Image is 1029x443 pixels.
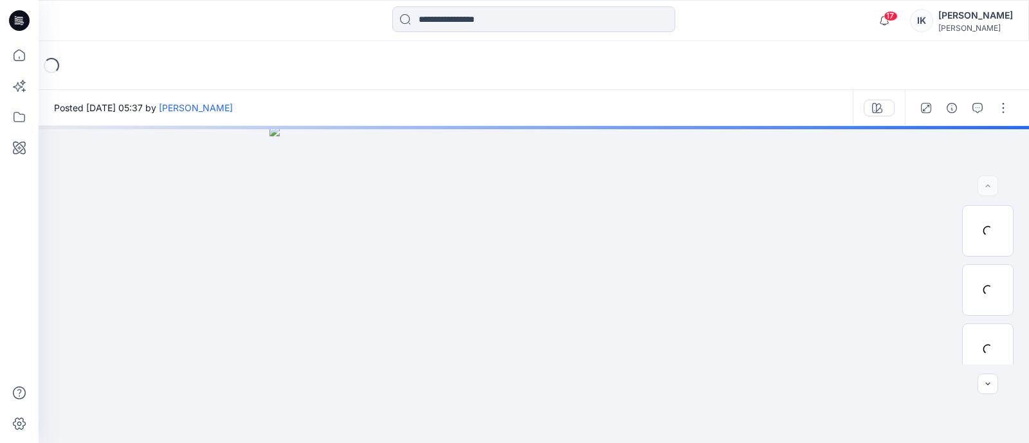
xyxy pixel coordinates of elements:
[159,102,233,113] a: [PERSON_NAME]
[942,98,962,118] button: Details
[269,126,798,443] img: eyJhbGciOiJIUzI1NiIsImtpZCI6IjAiLCJzbHQiOiJzZXMiLCJ0eXAiOiJKV1QifQ.eyJkYXRhIjp7InR5cGUiOiJzdG9yYW...
[910,9,933,32] div: IK
[938,23,1013,33] div: [PERSON_NAME]
[54,101,233,114] span: Posted [DATE] 05:37 by
[938,8,1013,23] div: [PERSON_NAME]
[884,11,898,21] span: 17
